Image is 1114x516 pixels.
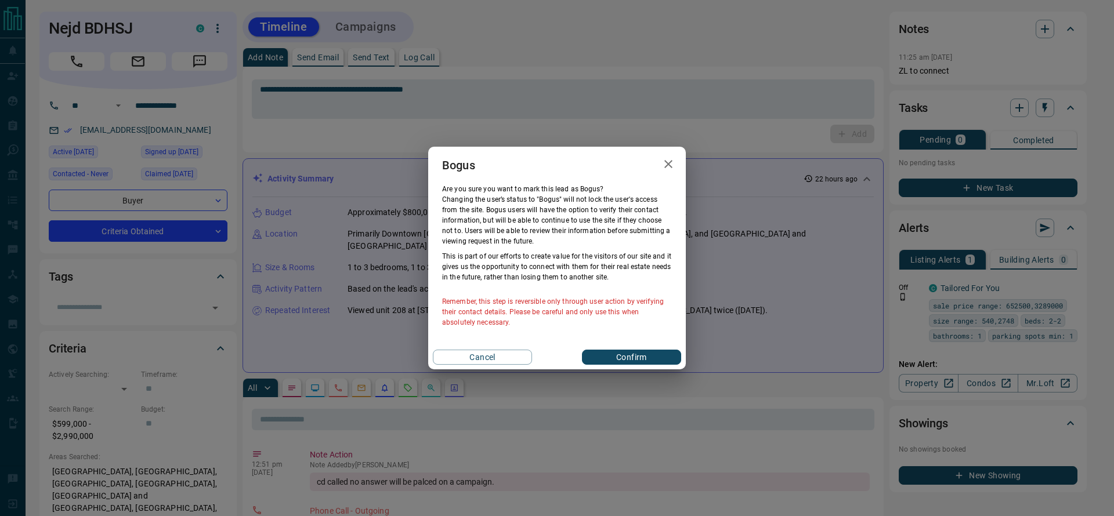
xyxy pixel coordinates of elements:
p: This is part of our efforts to create value for the visitors of our site and it gives us the oppo... [442,251,672,282]
h2: Bogus [428,147,489,184]
p: Changing the user’s status to "Bogus" will not lock the user's access from the site. Bogus users ... [442,194,672,246]
button: Confirm [582,350,681,365]
p: Remember, this step is reversible only through user action by verifying their contact details. Pl... [442,296,672,328]
button: Cancel [433,350,532,365]
p: Are you sure you want to mark this lead as Bogus ? [442,184,672,194]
